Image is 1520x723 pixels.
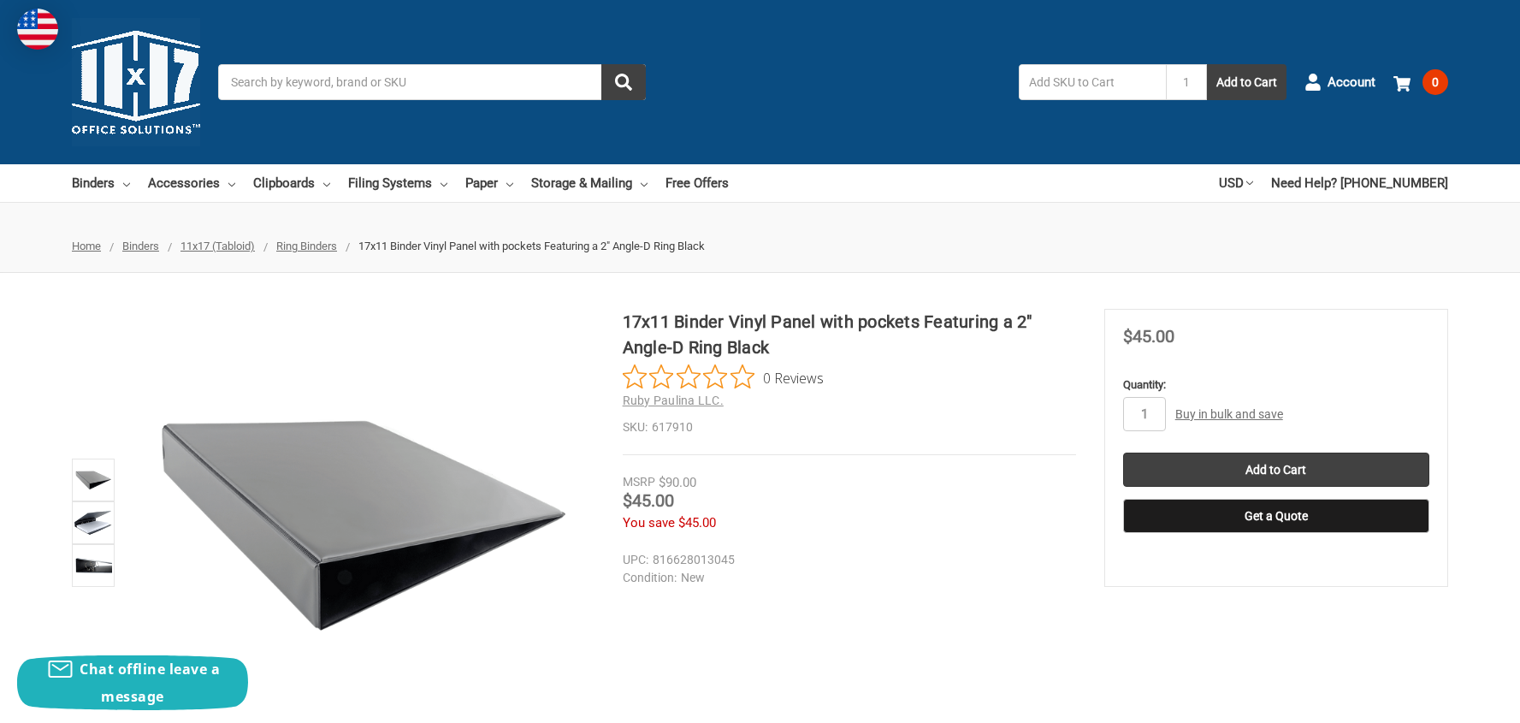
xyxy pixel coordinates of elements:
[1219,164,1253,202] a: USD
[623,418,1076,436] dd: 617910
[72,240,101,252] a: Home
[623,364,824,390] button: Rated 0 out of 5 stars from 0 reviews. Jump to reviews.
[623,473,655,491] div: MSRP
[74,461,112,499] img: 17x11 Binder Vinyl Panel with pockets Featuring a 2" Angle-D Ring Black
[665,164,729,202] a: Free Offers
[1393,60,1448,104] a: 0
[763,364,824,390] span: 0 Reviews
[74,504,112,542] img: 17x11 Binder Vinyl Panel with pockets Featuring a 2" Angle-D Ring Black
[623,309,1076,360] h1: 17x11 Binder Vinyl Panel with pockets Featuring a 2" Angle-D Ring Black
[1123,326,1174,347] span: $45.00
[1422,69,1448,95] span: 0
[531,164,648,202] a: Storage & Mailing
[17,9,58,50] img: duty and tax information for United States
[623,551,648,569] dt: UPC:
[623,569,1068,587] dd: New
[1328,73,1375,92] span: Account
[1271,164,1448,202] a: Need Help? [PHONE_NUMBER]
[623,551,1068,569] dd: 816628013045
[358,240,705,252] span: 17x11 Binder Vinyl Panel with pockets Featuring a 2" Angle-D Ring Black
[72,164,130,202] a: Binders
[623,515,675,530] span: You save
[122,240,159,252] a: Binders
[623,569,677,587] dt: Condition:
[1123,499,1429,533] button: Get a Quote
[1123,376,1429,394] label: Quantity:
[80,660,220,706] span: Chat offline leave a message
[659,475,696,490] span: $90.00
[1175,407,1283,421] a: Buy in bulk and save
[72,18,200,146] img: 11x17.com
[623,394,724,407] a: Ruby Paulina LLC.
[276,240,337,252] a: Ring Binders
[465,164,513,202] a: Paper
[1207,64,1286,100] button: Add to Cart
[180,240,255,252] a: 11x17 (Tabloid)
[17,655,248,710] button: Chat offline leave a message
[253,164,330,202] a: Clipboards
[623,490,674,511] span: $45.00
[1019,64,1166,100] input: Add SKU to Cart
[148,164,235,202] a: Accessories
[623,418,648,436] dt: SKU:
[1304,60,1375,104] a: Account
[678,515,716,530] span: $45.00
[1123,453,1429,487] input: Add to Cart
[348,164,447,202] a: Filing Systems
[218,64,646,100] input: Search by keyword, brand or SKU
[74,547,112,584] img: 17”x11” Vinyl Binders (615910) Black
